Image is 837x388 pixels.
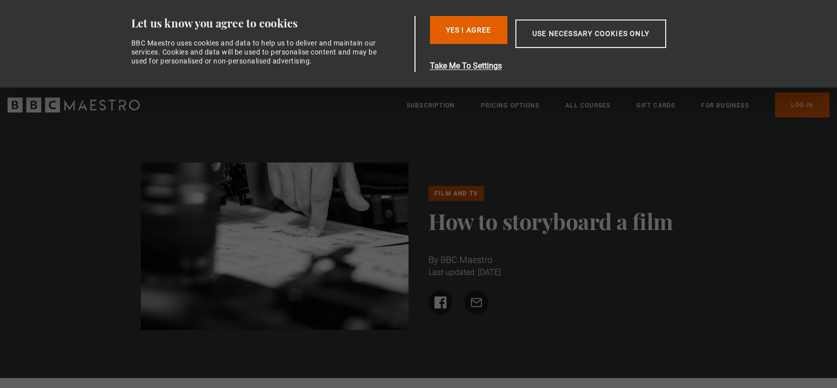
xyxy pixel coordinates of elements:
[430,16,507,44] button: Yes I Agree
[131,38,383,66] div: BBC Maestro uses cookies and data to help us to deliver and maintain our services. Cookies and da...
[481,100,539,110] a: Pricing Options
[7,97,140,112] svg: BBC Maestro
[428,209,697,233] h1: How to storyboard a film
[407,92,830,117] nav: Primary
[565,100,610,110] a: All Courses
[131,16,411,30] div: Let us know you agree to cookies
[428,267,501,277] time: Last updated: [DATE]
[428,186,484,201] a: Film and TV
[428,254,438,265] span: By
[141,162,409,330] img: plotting a film
[775,92,830,117] a: Log In
[636,100,675,110] a: Gift Cards
[515,19,666,48] button: Use necessary cookies only
[701,100,749,110] a: For business
[407,100,455,110] a: Subscription
[430,60,714,72] button: Take Me To Settings
[440,254,492,265] span: BBC Maestro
